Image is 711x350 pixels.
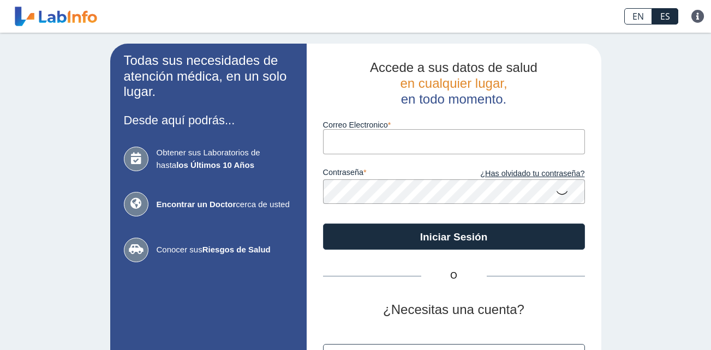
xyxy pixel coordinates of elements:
span: O [421,269,487,282]
span: Obtener sus Laboratorios de hasta [157,147,293,171]
label: Correo Electronico [323,120,585,129]
h3: Desde aquí podrás... [124,113,293,127]
h2: Todas sus necesidades de atención médica, en un solo lugar. [124,53,293,100]
a: EN [624,8,652,25]
a: ¿Has olvidado tu contraseña? [454,168,585,180]
label: contraseña [323,168,454,180]
span: Accede a sus datos de salud [370,60,537,75]
button: Iniciar Sesión [323,224,585,250]
span: Conocer sus [157,244,293,256]
b: Riesgos de Salud [202,245,271,254]
span: en todo momento. [401,92,506,106]
b: los Últimos 10 Años [176,160,254,170]
b: Encontrar un Doctor [157,200,236,209]
h2: ¿Necesitas una cuenta? [323,302,585,318]
span: en cualquier lugar, [400,76,507,90]
span: cerca de usted [157,198,293,211]
a: ES [652,8,678,25]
